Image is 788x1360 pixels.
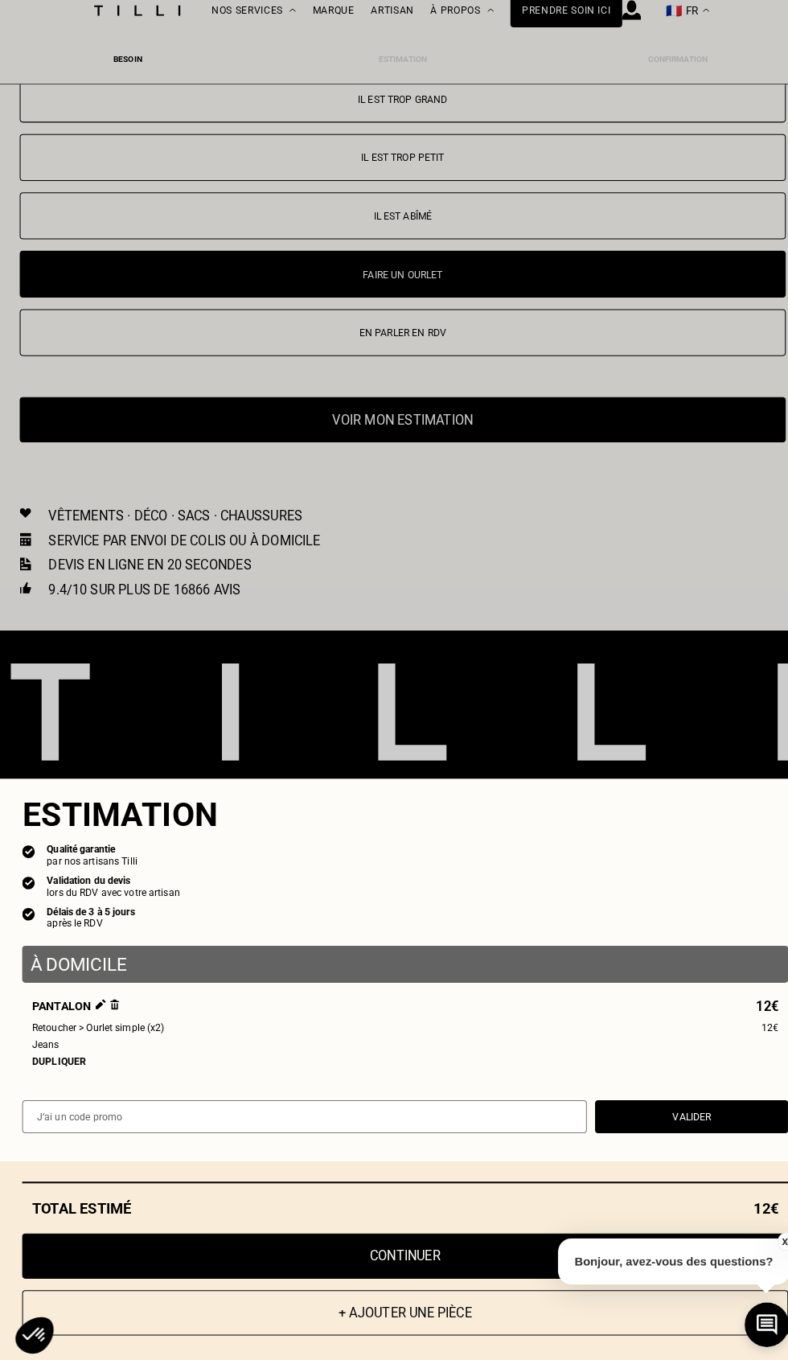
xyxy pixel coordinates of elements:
section: Estimation [22,804,771,842]
span: 12€ [737,1200,761,1217]
span: 12€ [745,1025,761,1039]
div: après le RDV [46,924,132,935]
div: Validation du devis [46,882,176,894]
img: icon list info [22,913,35,927]
img: Éditer [93,1004,104,1014]
img: icon list info [22,882,35,897]
span: Pantalon [31,1004,117,1017]
button: Continuer [22,1233,771,1277]
button: + Ajouter une pièce [22,1288,771,1333]
div: lors du RDV avec votre artisan [46,894,176,905]
input: J‘ai un code promo [22,1103,574,1135]
div: Dupliquer [31,1059,761,1070]
div: Total estimé [22,1200,771,1217]
span: Jeans [31,1042,58,1055]
div: par nos artisans Tilli [46,863,134,874]
button: Valider [582,1103,771,1135]
img: Supprimer [108,1004,117,1014]
span: Retoucher > Ourlet simple (x2) [31,1025,161,1039]
p: Bonjour, avez-vous des questions? [546,1238,773,1283]
p: À domicile [30,959,763,980]
img: icon list info [22,852,35,866]
div: Délais de 3 à 5 jours [46,913,132,924]
div: Qualité garantie [46,852,134,863]
span: 12€ [740,1004,761,1017]
button: X [760,1232,776,1250]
